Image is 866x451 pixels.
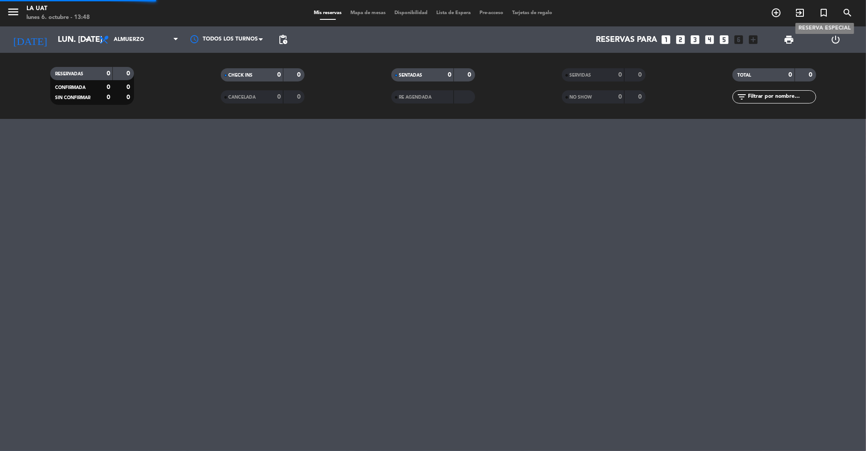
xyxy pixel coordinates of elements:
[570,95,592,100] span: NO SHOW
[229,95,256,100] span: CANCELADA
[114,37,144,43] span: Almuerzo
[278,34,288,45] span: pending_actions
[618,72,622,78] strong: 0
[229,73,253,78] span: CHECK INS
[56,85,86,90] span: CONFIRMADA
[7,5,20,22] button: menu
[277,72,281,78] strong: 0
[596,35,658,44] span: Reservas para
[675,34,687,45] i: looks_two
[704,34,716,45] i: looks_4
[297,94,302,100] strong: 0
[309,11,346,15] span: Mis reservas
[448,72,451,78] strong: 0
[126,84,132,90] strong: 0
[399,73,423,78] span: SENTADAS
[475,11,508,15] span: Pre-acceso
[812,26,859,53] div: LOG OUT
[789,72,792,78] strong: 0
[747,92,816,102] input: Filtrar por nombre...
[126,94,132,100] strong: 0
[570,73,591,78] span: SERVIDAS
[399,95,432,100] span: RE AGENDADA
[508,11,557,15] span: Tarjetas de regalo
[390,11,432,15] span: Disponibilidad
[809,72,814,78] strong: 0
[842,7,853,18] i: search
[107,94,110,100] strong: 0
[56,96,91,100] span: SIN CONFIRMAR
[7,30,53,49] i: [DATE]
[784,34,794,45] span: print
[771,7,781,18] i: add_circle_outline
[26,4,90,13] div: La Uat
[719,34,730,45] i: looks_5
[690,34,701,45] i: looks_3
[738,73,751,78] span: TOTAL
[126,70,132,77] strong: 0
[737,92,747,102] i: filter_list
[468,72,473,78] strong: 0
[56,72,84,76] span: RESERVADAS
[297,72,302,78] strong: 0
[107,70,110,77] strong: 0
[818,7,829,18] i: turned_in_not
[661,34,672,45] i: looks_one
[7,5,20,18] i: menu
[618,94,622,100] strong: 0
[432,11,475,15] span: Lista de Espera
[733,34,745,45] i: looks_6
[277,94,281,100] strong: 0
[638,94,643,100] strong: 0
[795,7,805,18] i: exit_to_app
[638,72,643,78] strong: 0
[107,84,110,90] strong: 0
[346,11,390,15] span: Mapa de mesas
[748,34,759,45] i: add_box
[26,13,90,22] div: lunes 6. octubre - 13:48
[82,34,93,45] i: arrow_drop_down
[795,23,854,34] div: Reserva especial
[831,34,841,45] i: power_settings_new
